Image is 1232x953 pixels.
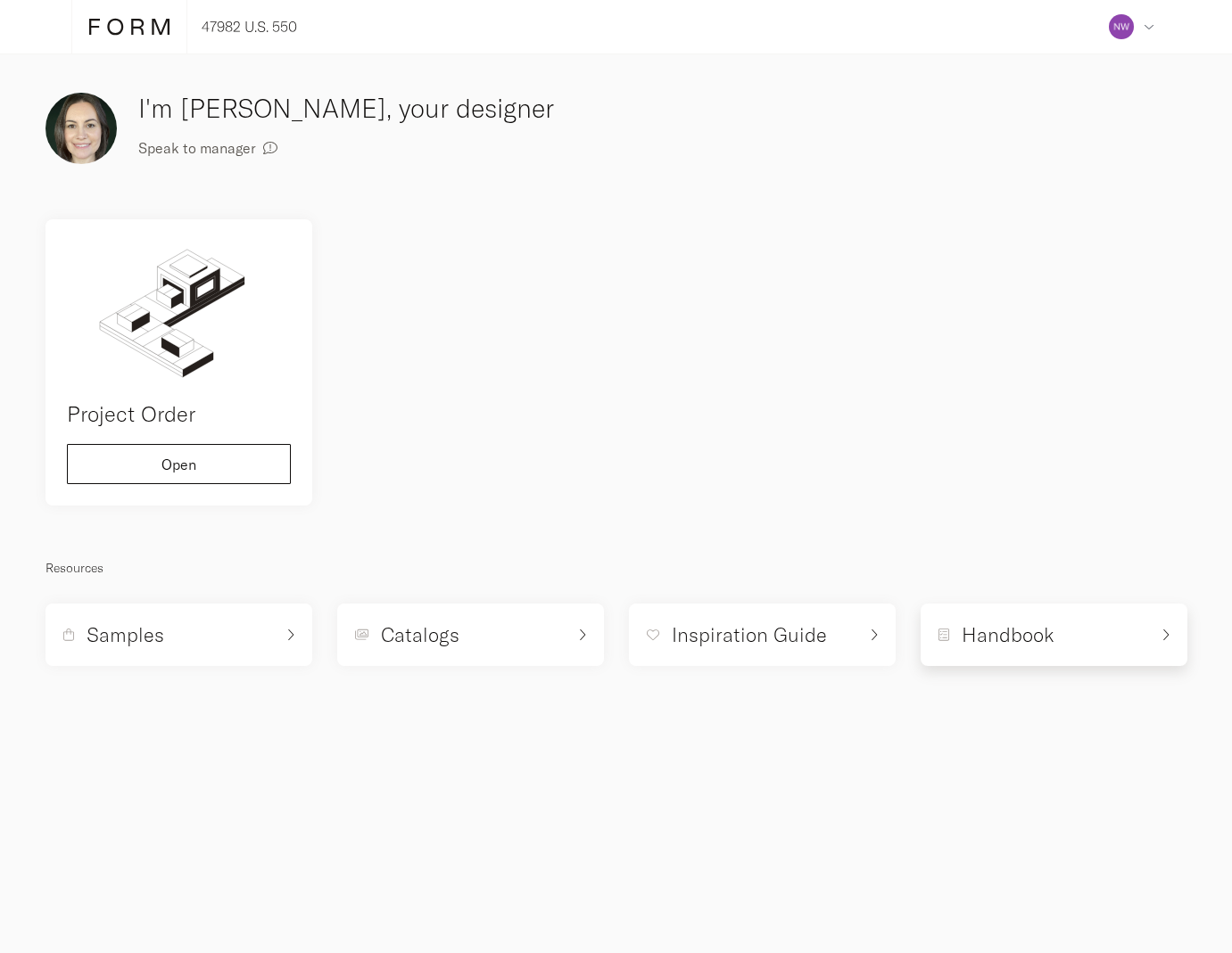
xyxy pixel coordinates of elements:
p: Resources [45,557,1187,579]
h4: Project Order [67,398,291,430]
img: order.svg [67,241,291,383]
button: Open [67,444,291,484]
h5: Catalogs [381,621,459,648]
button: Speak to manager [138,127,277,168]
span: Open [161,457,196,472]
p: 47982 U.S. 550 [202,16,297,37]
h5: Handbook [962,621,1054,648]
h5: Samples [87,621,164,648]
h3: I'm [PERSON_NAME], your designer [138,89,677,127]
h5: Inspiration Guide [672,621,827,648]
span: Speak to manager [138,141,256,155]
img: pic.png [45,93,117,164]
img: 417ace951ef997a6934a908695891d7f [1109,14,1134,39]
